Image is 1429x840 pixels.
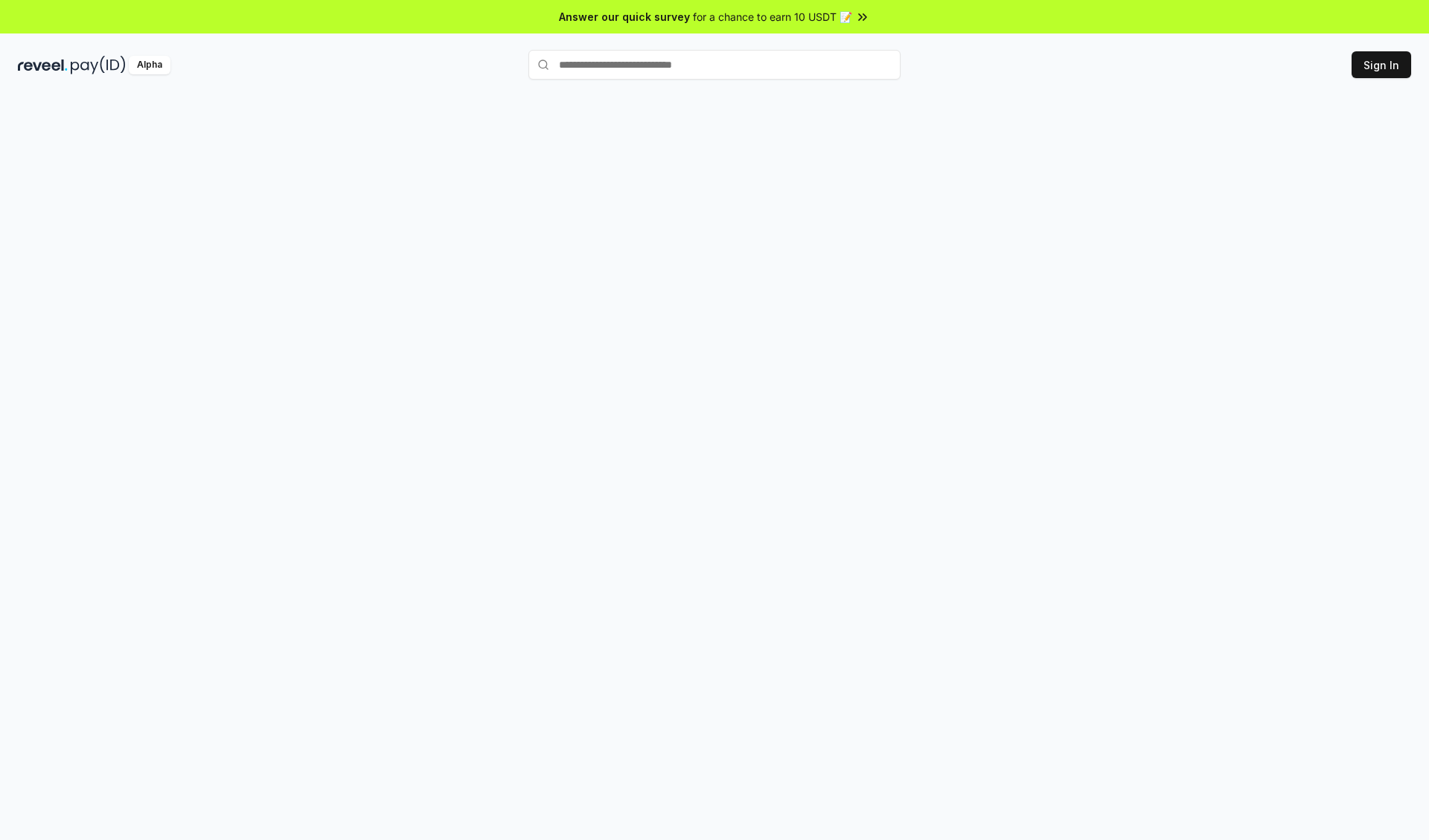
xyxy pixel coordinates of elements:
div: Alpha [129,56,170,74]
span: for a chance to earn 10 USDT 📝 [693,9,852,25]
img: pay_id [71,56,126,74]
button: Sign In [1352,51,1411,78]
span: Answer our quick survey [559,9,690,25]
img: reveel_dark [18,56,68,74]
